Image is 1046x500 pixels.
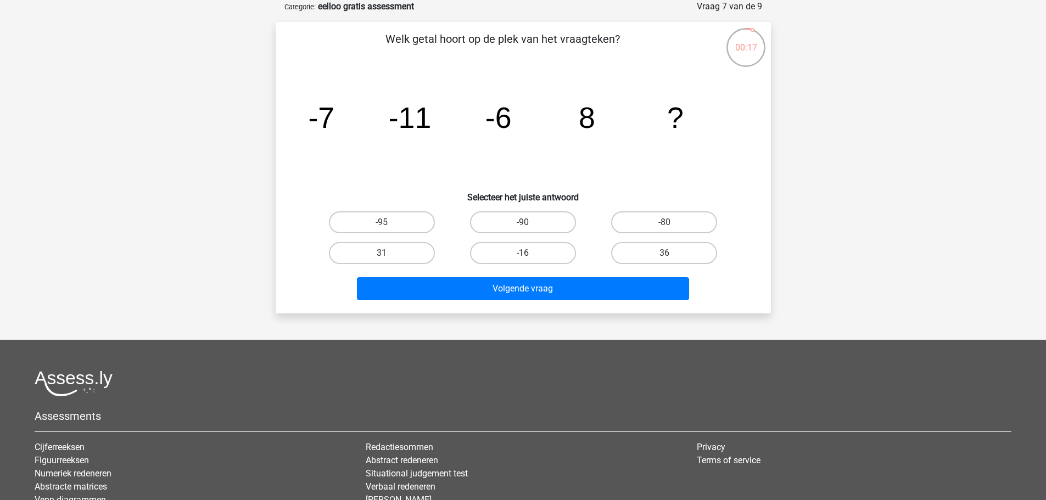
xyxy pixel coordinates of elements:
[697,455,760,465] a: Terms of service
[35,481,107,492] a: Abstracte matrices
[35,409,1011,423] h5: Assessments
[35,468,111,479] a: Numeriek redeneren
[284,3,316,11] small: Categorie:
[308,101,334,134] tspan: -7
[611,242,717,264] label: 36
[578,101,595,134] tspan: 8
[366,481,435,492] a: Verbaal redeneren
[35,455,89,465] a: Figuurreeksen
[470,242,576,264] label: -16
[611,211,717,233] label: -80
[366,468,468,479] a: Situational judgement test
[329,242,435,264] label: 31
[388,101,431,134] tspan: -11
[35,442,85,452] a: Cijferreeksen
[470,211,576,233] label: -90
[35,370,113,396] img: Assessly logo
[697,442,725,452] a: Privacy
[725,27,767,54] div: 00:17
[667,101,684,134] tspan: ?
[293,31,712,64] p: Welk getal hoort op de plek van het vraagteken?
[485,101,511,134] tspan: -6
[293,183,753,203] h6: Selecteer het juiste antwoord
[366,442,433,452] a: Redactiesommen
[329,211,435,233] label: -95
[366,455,438,465] a: Abstract redeneren
[357,277,689,300] button: Volgende vraag
[318,1,414,12] strong: eelloo gratis assessment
